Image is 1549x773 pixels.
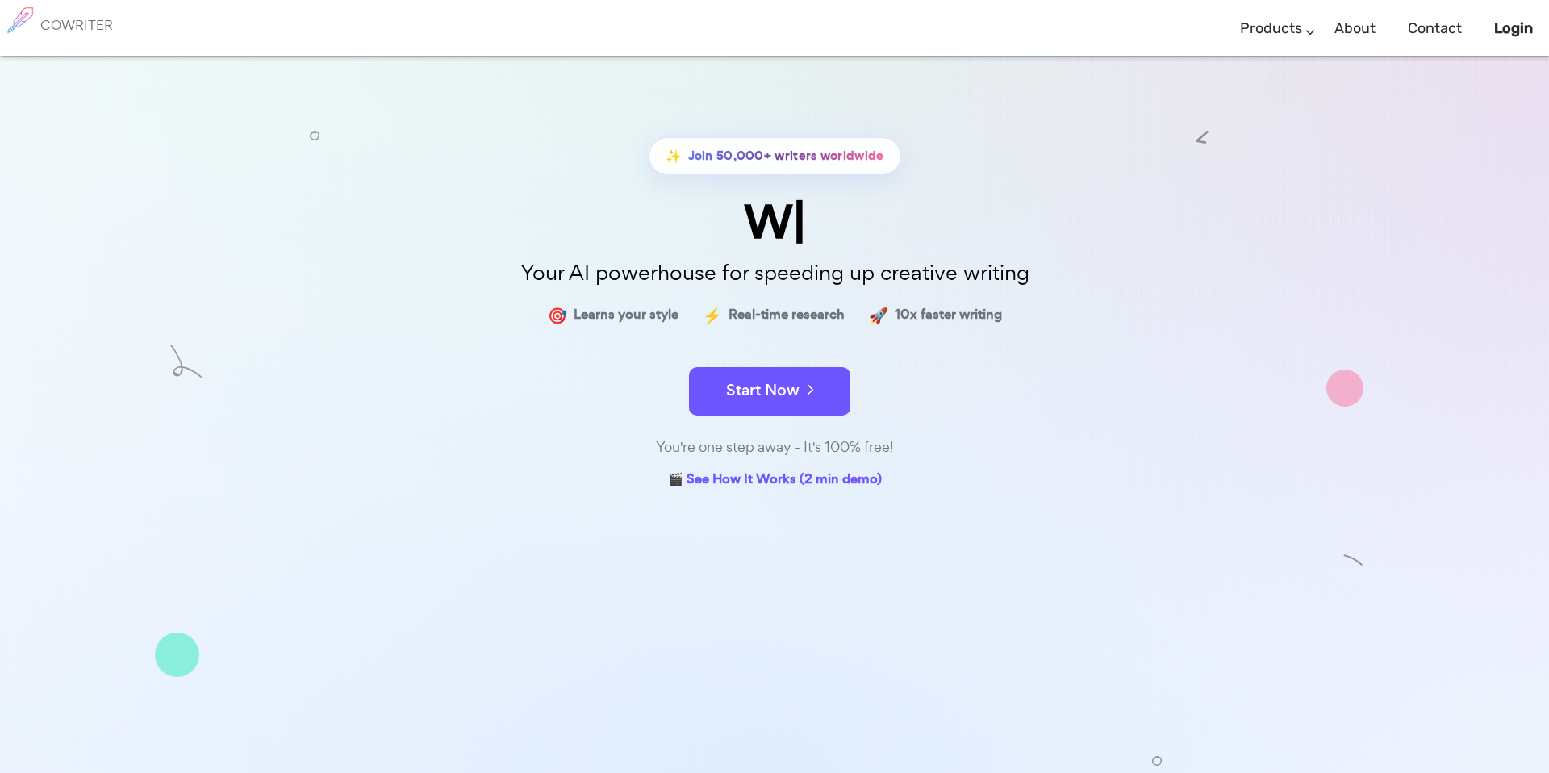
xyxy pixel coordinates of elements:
span: Join 50,000+ writers worldwide [688,144,884,168]
b: Login [1494,19,1533,37]
h6: COWRITER [40,18,113,32]
a: 🎬 See How It Works (2 min demo) [668,468,882,493]
p: Your AI powerhouse for speeding up creative writing [371,256,1178,290]
img: shape [310,131,319,140]
img: shape [1152,756,1162,766]
img: shape [1196,131,1209,144]
a: About [1334,5,1376,52]
div: W [371,199,1178,245]
img: shape [1343,550,1363,570]
span: 10x faster writing [895,303,1002,327]
span: Real-time research [729,303,845,327]
img: shape [155,633,199,677]
span: 🚀 [869,303,888,327]
a: Login [1494,5,1533,52]
span: ✨ [666,144,682,168]
span: Learns your style [574,303,678,327]
a: Products [1240,5,1302,52]
img: shape [170,345,202,378]
span: 🎯 [548,303,567,327]
a: Contact [1408,5,1462,52]
span: ⚡ [703,303,722,327]
button: Start Now [689,367,850,416]
img: shape [1326,370,1363,407]
div: You're one step away - It's 100% free! [371,436,1178,459]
